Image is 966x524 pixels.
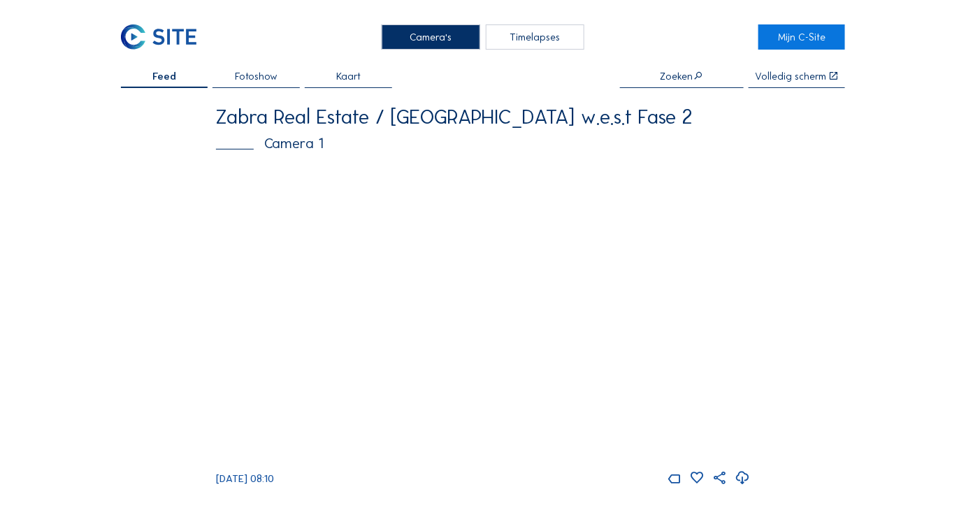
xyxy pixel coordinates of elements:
[486,24,584,50] div: Timelapses
[235,71,277,82] span: Fotoshow
[216,136,750,150] div: Camera 1
[216,163,750,463] img: Image
[152,71,176,82] span: Feed
[121,24,196,50] img: C-SITE Logo
[758,24,845,50] a: Mijn C-Site
[382,24,480,50] div: Camera's
[755,71,826,82] div: Volledig scherm
[216,472,274,485] span: [DATE] 08:10
[121,24,208,50] a: C-SITE Logo
[216,107,750,127] div: Zabra Real Estate / [GEOGRAPHIC_DATA] w.e.s.t Fase 2
[336,71,361,82] span: Kaart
